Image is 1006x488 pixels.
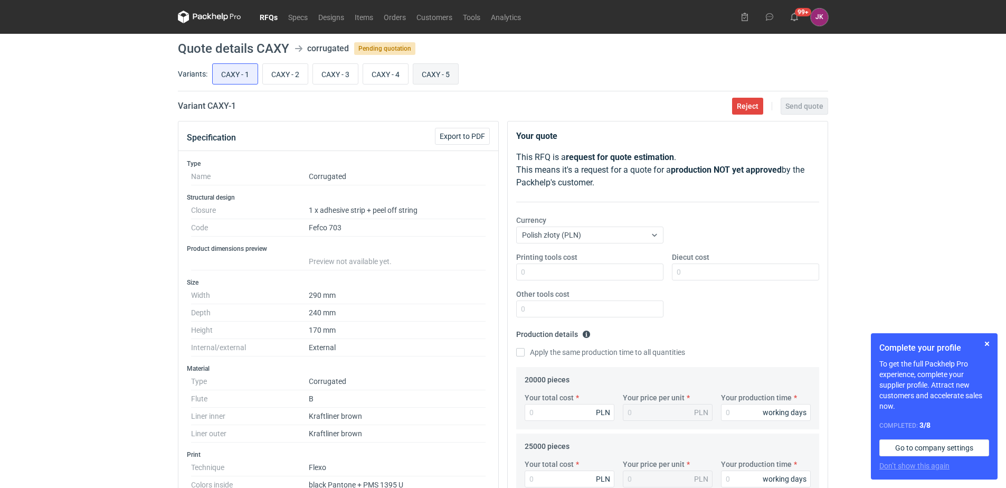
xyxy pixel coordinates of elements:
[309,339,486,356] dd: External
[212,63,258,85] label: CAXY - 1
[191,219,309,237] dt: Code
[309,287,486,304] dd: 290 mm
[879,461,950,471] button: Don’t show this again
[191,322,309,339] dt: Height
[721,392,792,403] label: Your production time
[596,474,610,484] div: PLN
[566,152,674,162] strong: request for quote estimation
[786,8,803,25] button: 99+
[516,131,557,141] strong: Your quote
[981,337,993,350] button: Skip for now
[178,69,207,79] label: Variants:
[191,408,309,425] dt: Liner inner
[309,219,486,237] dd: Fefco 703
[309,257,392,266] span: Preview not available yet.
[879,439,989,456] a: Go to company settings
[785,102,823,110] span: Send quote
[191,202,309,219] dt: Closure
[525,404,614,421] input: 0
[694,474,708,484] div: PLN
[309,304,486,322] dd: 240 mm
[811,8,828,26] button: JK
[721,404,811,421] input: 0
[516,215,546,226] label: Currency
[879,359,989,411] p: To get the full Packhelp Pro experience, complete your supplier profile. Attract new customers an...
[309,408,486,425] dd: Kraftliner brown
[191,459,309,476] dt: Technique
[623,459,685,470] label: Your price per unit
[191,287,309,304] dt: Width
[349,11,378,23] a: Items
[522,231,581,239] span: Polish złoty (PLN)
[178,100,236,112] h2: Variant CAXY - 1
[516,289,570,299] label: Other tools cost
[178,42,289,55] h1: Quote details CAXY
[435,128,490,145] button: Export to PDF
[354,42,415,55] span: Pending quotation
[721,471,811,487] input: 0
[262,63,308,85] label: CAXY - 2
[309,390,486,408] dd: B
[191,168,309,185] dt: Name
[378,11,411,23] a: Orders
[596,407,610,418] div: PLN
[440,133,485,140] span: Export to PDF
[525,438,570,451] legend: 25000 pieces
[187,364,490,373] h3: Material
[486,11,526,23] a: Analytics
[919,421,931,429] strong: 3 / 8
[309,168,486,185] dd: Corrugated
[732,98,763,115] button: Reject
[187,159,490,168] h3: Type
[187,451,490,459] h3: Print
[187,193,490,202] h3: Structural design
[516,347,685,358] label: Apply the same production time to all quantities
[191,339,309,356] dt: Internal/external
[694,407,708,418] div: PLN
[781,98,828,115] button: Send quote
[737,102,758,110] span: Reject
[516,264,663,280] input: 0
[307,42,349,55] div: corrugated
[187,245,490,253] h3: Product dimensions preview
[178,11,241,23] svg: Packhelp Pro
[525,371,570,384] legend: 20000 pieces
[879,342,989,354] h1: Complete your profile
[312,63,358,85] label: CAXY - 3
[458,11,486,23] a: Tools
[672,264,819,280] input: 0
[879,420,989,431] div: Completed:
[187,125,236,151] button: Specification
[516,326,591,339] legend: Production details
[191,373,309,390] dt: Type
[254,11,283,23] a: RFQs
[525,392,574,403] label: Your total cost
[623,392,685,403] label: Your price per unit
[671,165,782,175] strong: production NOT yet approved
[191,425,309,443] dt: Liner outer
[309,322,486,339] dd: 170 mm
[363,63,409,85] label: CAXY - 4
[309,425,486,443] dd: Kraftliner brown
[283,11,313,23] a: Specs
[191,390,309,408] dt: Flute
[309,202,486,219] dd: 1 x adhesive strip + peel off string
[191,304,309,322] dt: Depth
[187,278,490,287] h3: Size
[763,407,806,418] div: working days
[313,11,349,23] a: Designs
[721,459,792,470] label: Your production time
[411,11,458,23] a: Customers
[516,252,577,262] label: Printing tools cost
[516,151,819,189] p: This RFQ is a . This means it's a request for a quote for a by the Packhelp's customer.
[672,252,709,262] label: Diecut cost
[525,459,574,470] label: Your total cost
[811,8,828,26] div: Julia Konieczna
[309,373,486,390] dd: Corrugated
[516,301,663,317] input: 0
[525,471,614,487] input: 0
[309,459,486,476] dd: Flexo
[413,63,459,85] label: CAXY - 5
[763,474,806,484] div: working days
